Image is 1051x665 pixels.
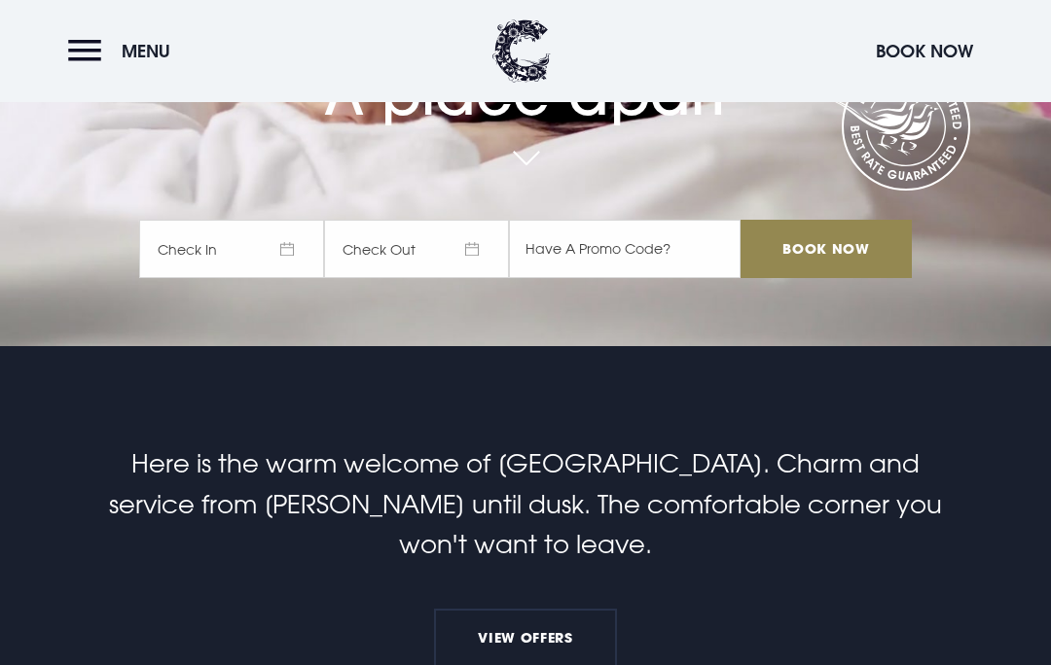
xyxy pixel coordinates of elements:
button: Book Now [866,30,983,72]
span: Check In [139,220,324,278]
p: Here is the warm welcome of [GEOGRAPHIC_DATA]. Charm and service from [PERSON_NAME] until dusk. T... [109,443,942,565]
input: Have A Promo Code? [509,220,741,278]
span: Menu [122,40,170,62]
input: Book Now [741,220,912,278]
span: Check Out [324,220,509,278]
button: Menu [68,30,180,72]
img: Clandeboye Lodge [492,19,551,83]
h1: A place apart [139,18,912,128]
